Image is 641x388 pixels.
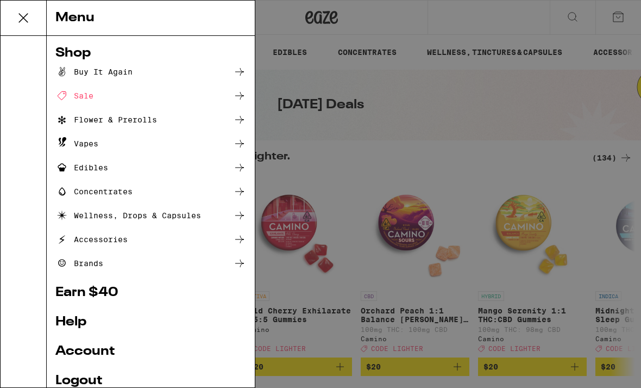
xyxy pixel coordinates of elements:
a: Brands [55,257,246,270]
div: Accessories [55,233,128,246]
div: Brands [55,257,103,270]
a: Vapes [55,137,246,150]
a: Wellness, Drops & Capsules [55,209,246,222]
a: Concentrates [55,185,246,198]
div: Wellness, Drops & Capsules [55,209,201,222]
a: Account [55,345,246,358]
div: Edibles [55,161,108,174]
div: Buy It Again [55,65,133,78]
a: Accessories [55,233,246,246]
div: Menu [47,1,255,36]
div: Concentrates [55,185,133,198]
a: Flower & Prerolls [55,113,246,126]
div: Sale [55,89,93,102]
a: Edibles [55,161,246,174]
a: Earn $ 40 [55,286,246,299]
a: Shop [55,47,246,60]
a: Sale [55,89,246,102]
a: Logout [55,374,246,387]
div: Flower & Prerolls [55,113,157,126]
div: Vapes [55,137,98,150]
a: Buy It Again [55,65,246,78]
a: Help [55,316,246,329]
